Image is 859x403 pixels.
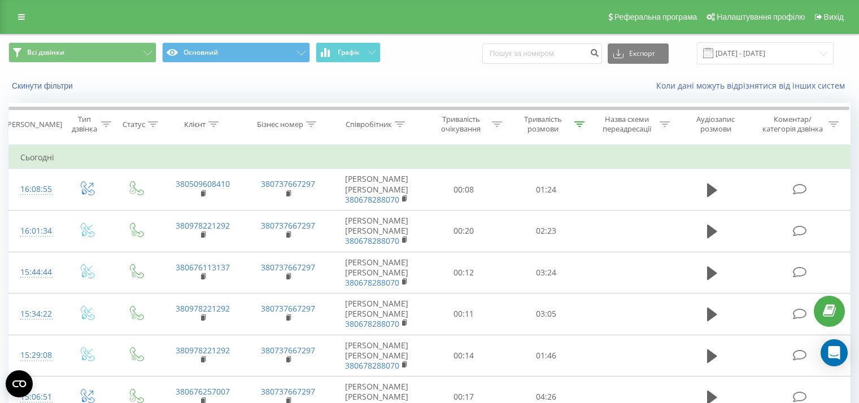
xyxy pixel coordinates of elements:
[261,178,315,189] a: 380737667297
[6,370,33,397] button: Open CMP widget
[346,120,392,129] div: Співробітник
[5,120,62,129] div: [PERSON_NAME]
[176,178,230,189] a: 380509608410
[338,49,360,56] span: Графік
[8,81,79,91] button: Скинути фільтри
[176,303,230,314] a: 380978221292
[20,178,50,200] div: 16:08:55
[505,169,587,211] td: 01:24
[760,115,826,134] div: Коментар/категорія дзвінка
[20,261,50,283] div: 15:44:44
[423,294,505,335] td: 00:11
[176,386,230,397] a: 380676257007
[505,335,587,376] td: 01:46
[331,294,423,335] td: [PERSON_NAME] [PERSON_NAME]
[345,318,399,329] a: 380678288070
[331,252,423,294] td: [PERSON_NAME] [PERSON_NAME]
[331,335,423,376] td: [PERSON_NAME] [PERSON_NAME]
[184,120,206,129] div: Клієнт
[505,252,587,294] td: 03:24
[345,360,399,371] a: 380678288070
[821,339,848,366] div: Open Intercom Messenger
[261,262,315,273] a: 380737667297
[614,12,697,21] span: Реферальна програма
[71,115,98,134] div: Тип дзвінка
[9,146,851,169] td: Сьогодні
[345,194,399,205] a: 380678288070
[598,115,657,134] div: Назва схеми переадресації
[261,303,315,314] a: 380737667297
[423,169,505,211] td: 00:08
[505,294,587,335] td: 03:05
[423,210,505,252] td: 00:20
[20,344,50,366] div: 15:29:08
[515,115,572,134] div: Тривалість розмови
[261,386,315,397] a: 380737667297
[608,43,669,64] button: Експорт
[162,42,310,63] button: Основний
[717,12,805,21] span: Налаштування профілю
[331,210,423,252] td: [PERSON_NAME] [PERSON_NAME]
[261,345,315,356] a: 380737667297
[824,12,844,21] span: Вихід
[505,210,587,252] td: 02:23
[27,48,64,57] span: Всі дзвінки
[423,252,505,294] td: 00:12
[176,220,230,231] a: 380978221292
[345,235,399,246] a: 380678288070
[656,80,851,91] a: Коли дані можуть відрізнятися вiд інших систем
[331,169,423,211] td: [PERSON_NAME] [PERSON_NAME]
[482,43,602,64] input: Пошук за номером
[20,303,50,325] div: 15:34:22
[683,115,749,134] div: Аудіозапис розмови
[257,120,303,129] div: Бізнес номер
[123,120,145,129] div: Статус
[8,42,156,63] button: Всі дзвінки
[176,262,230,273] a: 380676113137
[423,335,505,376] td: 00:14
[316,42,381,63] button: Графік
[261,220,315,231] a: 380737667297
[433,115,490,134] div: Тривалість очікування
[345,277,399,288] a: 380678288070
[176,345,230,356] a: 380978221292
[20,220,50,242] div: 16:01:34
